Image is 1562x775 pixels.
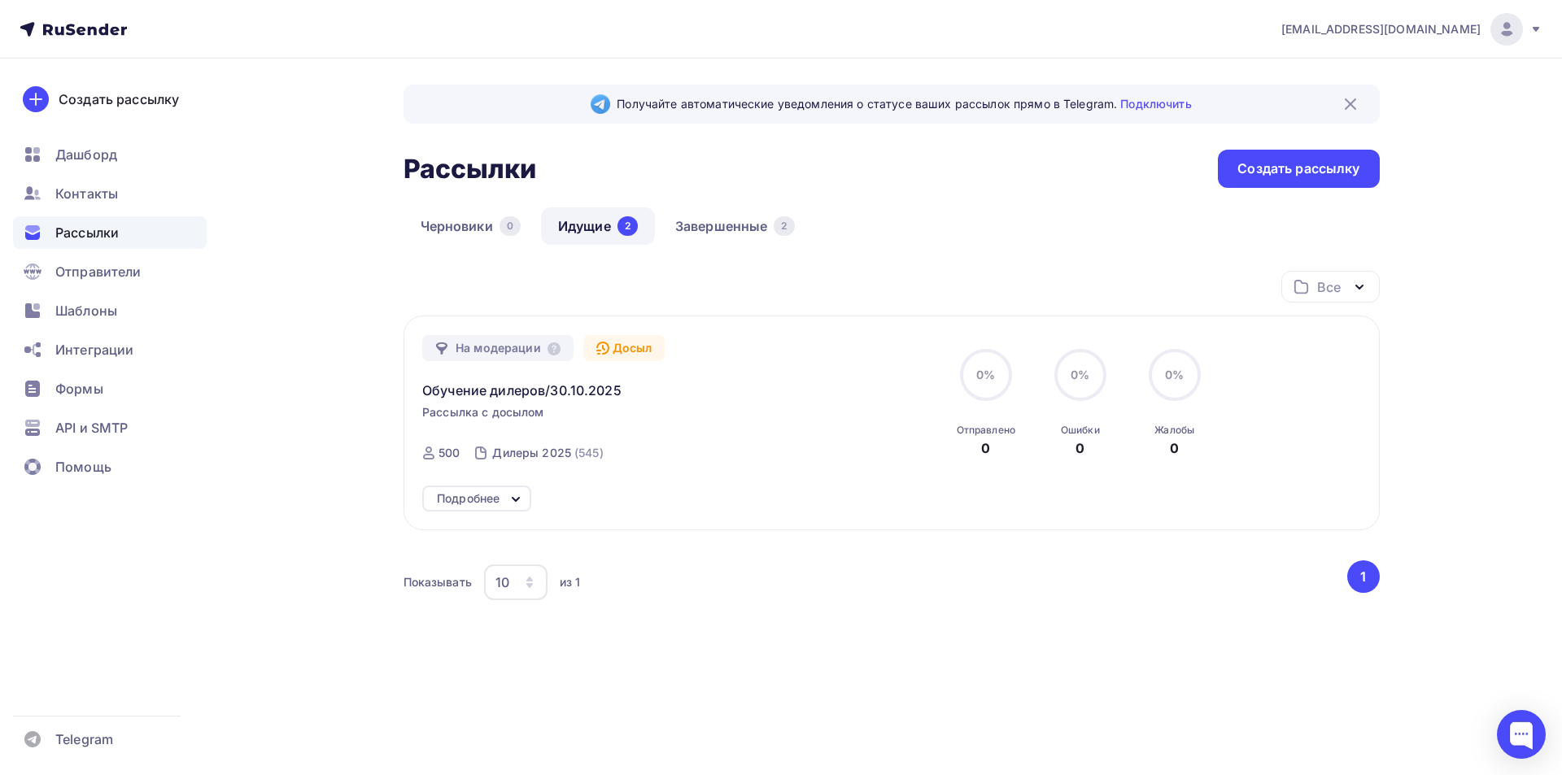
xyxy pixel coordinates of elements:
[422,404,544,420] span: Рассылка с досылом
[422,335,574,361] div: На модерации
[981,438,990,458] div: 0
[1317,277,1340,297] div: Все
[1165,368,1184,381] span: 0%
[1076,438,1084,458] div: 0
[1281,21,1481,37] span: [EMAIL_ADDRESS][DOMAIN_NAME]
[617,96,1191,112] span: Получайте автоматические уведомления о статусе ваших рассылок прямо в Telegram.
[658,207,812,245] a: Завершенные2
[55,184,118,203] span: Контакты
[774,216,794,236] div: 2
[1344,560,1380,593] ul: Pagination
[422,381,622,400] span: Обучение дилеров/30.10.2025
[1281,271,1380,303] button: Все
[1120,97,1191,111] a: Подключить
[500,216,521,236] div: 0
[617,216,638,236] div: 2
[574,445,604,461] div: (545)
[541,207,655,245] a: Идущие2
[55,457,111,477] span: Помощь
[13,138,207,171] a: Дашборд
[55,340,133,359] span: Интеграции
[55,729,113,749] span: Telegram
[1071,368,1089,381] span: 0%
[13,177,207,210] a: Контакты
[560,574,581,590] div: из 1
[1347,560,1380,593] button: Go to page 1
[437,489,500,508] div: Подробнее
[976,368,995,381] span: 0%
[55,418,128,438] span: API и SMTP
[491,440,604,466] a: Дилеры 2025 (545)
[1170,438,1179,458] div: 0
[583,335,665,361] div: Досыл
[591,94,610,114] img: Telegram
[59,89,179,109] div: Создать рассылку
[13,294,207,327] a: Шаблоны
[404,574,472,590] div: Показывать
[957,424,1015,437] div: Отправлено
[404,153,537,185] h2: Рассылки
[55,223,119,242] span: Рассылки
[1281,13,1542,46] a: [EMAIL_ADDRESS][DOMAIN_NAME]
[55,145,117,164] span: Дашборд
[404,207,538,245] a: Черновики0
[55,301,117,320] span: Шаблоны
[1154,424,1194,437] div: Жалобы
[13,255,207,288] a: Отправители
[1061,424,1100,437] div: Ошибки
[13,216,207,249] a: Рассылки
[495,573,509,592] div: 10
[55,379,103,398] span: Формы
[13,372,207,405] a: Формы
[492,445,571,461] div: Дилеры 2025
[55,262,142,281] span: Отправители
[1237,159,1359,178] div: Создать рассылку
[438,445,460,461] div: 500
[483,564,548,601] button: 10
